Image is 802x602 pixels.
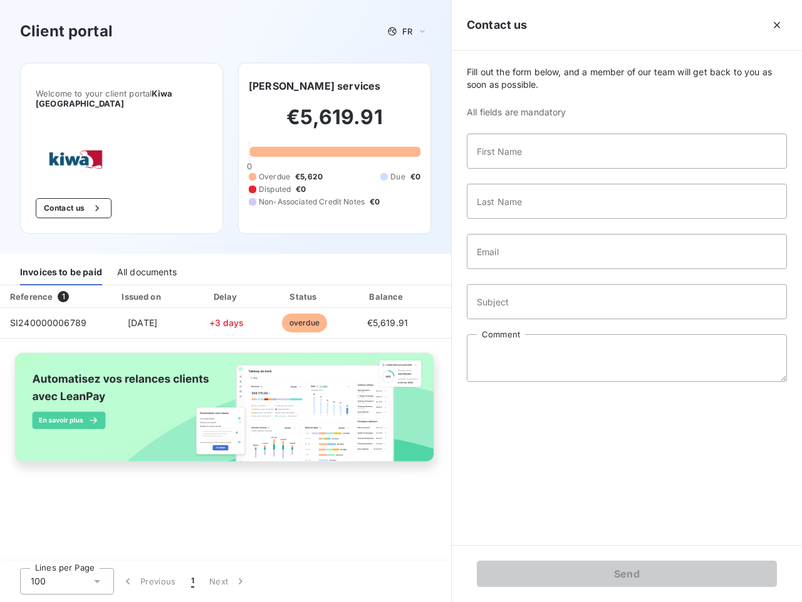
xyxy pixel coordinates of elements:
span: FR [402,26,412,36]
span: Due [390,171,405,182]
span: [DATE] [128,317,157,328]
span: €5,620 [295,171,323,182]
div: Balance [346,290,428,303]
input: placeholder [467,234,787,269]
span: 100 [31,575,46,588]
input: placeholder [467,134,787,169]
span: 1 [191,575,194,588]
span: €0 [410,171,420,182]
div: Invoices to be paid [20,259,102,285]
span: SI240000006789 [10,317,86,328]
button: Contact us [36,198,112,218]
span: overdue [282,314,327,332]
h2: €5,619.91 [249,105,420,142]
div: Issued on [99,290,185,303]
span: Non-Associated Credit Notes [259,196,365,208]
span: Kiwa [GEOGRAPHIC_DATA] [36,88,172,108]
span: Fill out the form below, and a member of our team will get back to you as soon as possible. [467,66,787,91]
button: Next [202,568,254,594]
span: All fields are mandatory [467,106,787,119]
span: €0 [296,184,306,195]
div: All documents [117,259,177,285]
span: +3 days [209,317,244,328]
span: 1 [58,291,69,302]
button: 1 [184,568,202,594]
span: €5,619.91 [367,317,408,328]
button: Send [477,561,777,587]
button: Previous [114,568,184,594]
div: Status [267,290,341,303]
h6: [PERSON_NAME] services [249,78,380,93]
h5: Contact us [467,16,528,34]
h3: Client portal [20,20,113,43]
div: Reference [10,292,53,302]
img: Company logo [36,139,116,178]
span: Overdue [259,171,290,182]
span: Disputed [259,184,291,195]
span: €0 [370,196,380,208]
input: placeholder [467,184,787,219]
span: Welcome to your client portal [36,88,207,108]
div: Delay [191,290,263,303]
div: PDF [433,290,496,303]
span: 0 [247,161,252,171]
img: banner [5,346,446,480]
input: placeholder [467,284,787,319]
